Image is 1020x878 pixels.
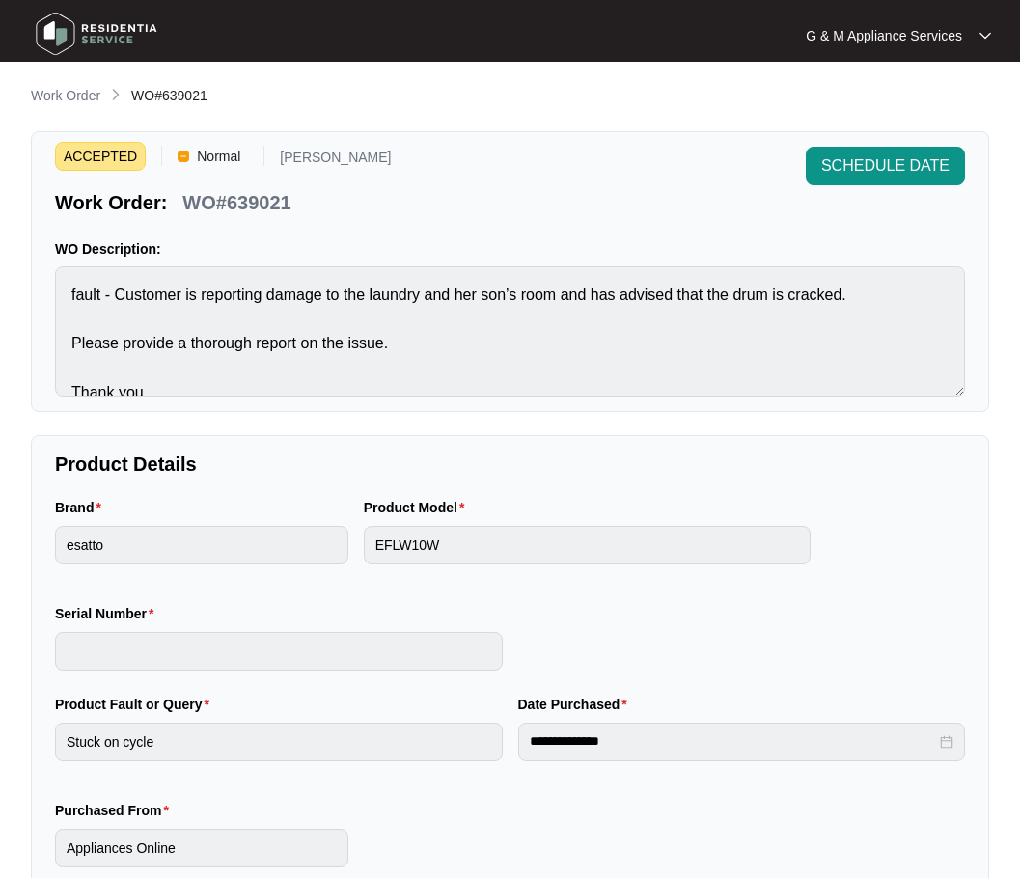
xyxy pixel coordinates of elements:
img: residentia service logo [29,5,164,63]
input: Brand [55,526,348,564]
p: WO Description: [55,239,965,259]
a: Work Order [27,86,104,107]
p: [PERSON_NAME] [280,151,391,171]
label: Date Purchased [518,695,635,714]
label: Product Fault or Query [55,695,217,714]
button: SCHEDULE DATE [806,147,965,185]
input: Product Model [364,526,812,564]
p: Work Order [31,86,100,105]
img: dropdown arrow [979,31,991,41]
input: Purchased From [55,829,348,867]
img: Vercel Logo [178,151,189,162]
label: Serial Number [55,604,161,623]
label: Product Model [364,498,473,517]
span: ACCEPTED [55,142,146,171]
p: WO#639021 [182,189,290,216]
p: Work Order: [55,189,167,216]
p: Product Details [55,451,965,478]
input: Product Fault or Query [55,723,503,761]
span: Normal [189,142,248,171]
p: G & M Appliance Services [806,26,962,45]
label: Purchased From [55,801,177,820]
textarea: fault - Customer is reporting damage to the laundry and her son’s room and has advised that the d... [55,266,965,397]
input: Serial Number [55,632,503,671]
span: WO#639021 [131,88,207,103]
input: Date Purchased [530,731,937,752]
span: SCHEDULE DATE [821,154,950,178]
img: chevron-right [108,87,124,102]
label: Brand [55,498,109,517]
